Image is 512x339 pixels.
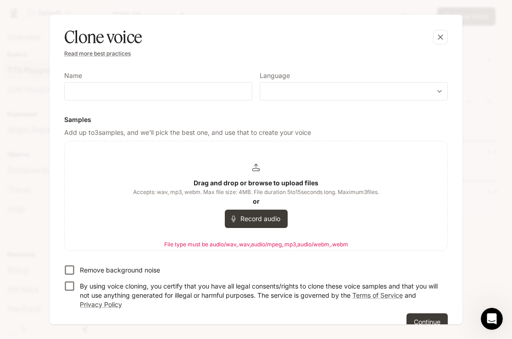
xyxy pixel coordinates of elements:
iframe: Intercom live chat [481,308,503,330]
button: Record audio [225,210,288,228]
a: Terms of Service [352,291,403,299]
div: ​ [260,87,447,96]
a: Read more best practices [64,50,131,57]
p: Name [64,72,82,79]
a: Privacy Policy [80,300,122,308]
p: By using voice cloning, you certify that you have all legal consents/rights to clone these voice ... [80,282,440,309]
h5: Clone voice [64,26,142,49]
p: File type must be audio/wav,.wav,audio/mpeg,.mp3,audio/webm,.webm [164,240,348,249]
button: Continue [406,313,448,332]
p: Language [260,72,290,79]
span: Accepts: wav, mp3, webm. Max file size: 4MB. File duration 5 to 15 seconds long. Maximum 3 files. [133,188,379,197]
p: Remove background noise [80,266,160,275]
h6: Samples [64,115,448,124]
b: or [253,197,260,205]
p: Add up to 3 samples, and we'll pick the best one, and use that to create your voice [64,128,448,137]
b: Drag and drop or browse to upload files [194,179,318,187]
